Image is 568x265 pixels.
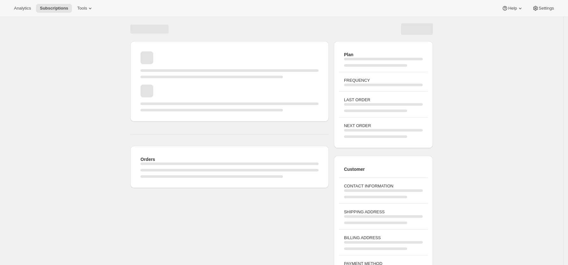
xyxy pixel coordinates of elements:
h3: CONTACT INFORMATION [344,183,423,189]
button: Help [498,4,527,13]
h3: LAST ORDER [344,97,423,103]
h3: FREQUENCY [344,77,423,84]
h2: Orders [140,156,319,163]
h3: SHIPPING ADDRESS [344,209,423,215]
span: Tools [77,6,87,11]
span: Settings [539,6,554,11]
button: Tools [73,4,97,13]
h3: BILLING ADDRESS [344,235,423,241]
button: Subscriptions [36,4,72,13]
h2: Plan [344,51,423,58]
button: Settings [528,4,558,13]
button: Analytics [10,4,35,13]
span: Analytics [14,6,31,11]
span: Subscriptions [40,6,68,11]
span: Help [508,6,517,11]
h2: Customer [344,166,423,172]
h3: NEXT ORDER [344,123,423,129]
